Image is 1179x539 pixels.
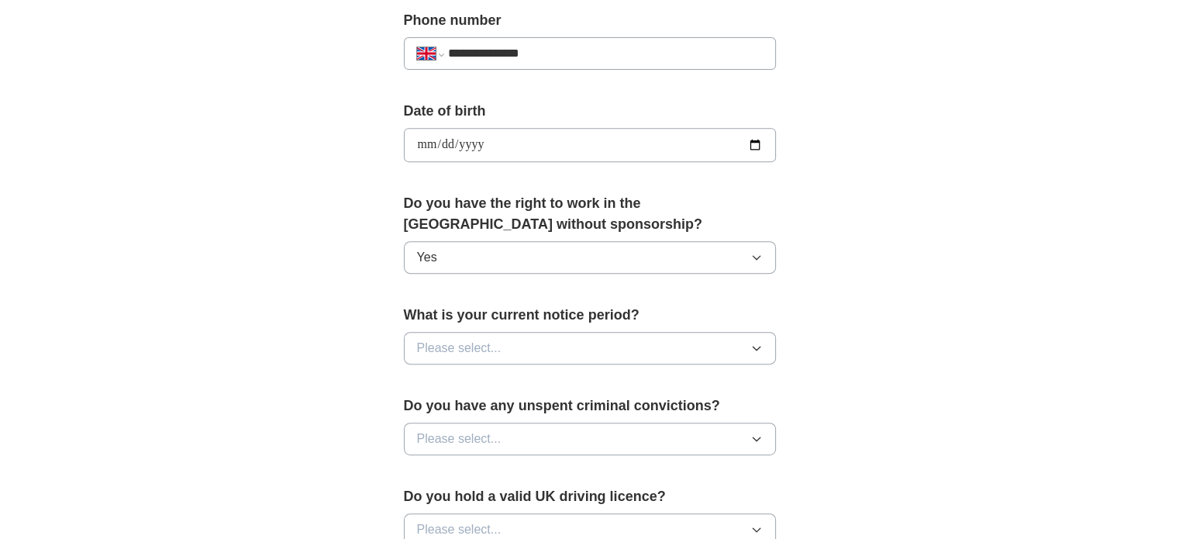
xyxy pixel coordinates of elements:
button: Yes [404,241,776,274]
span: Yes [417,248,437,267]
span: Please select... [417,520,502,539]
label: Phone number [404,10,776,31]
button: Please select... [404,423,776,455]
span: Please select... [417,339,502,358]
span: Please select... [417,430,502,448]
label: What is your current notice period? [404,305,776,326]
label: Do you have the right to work in the [GEOGRAPHIC_DATA] without sponsorship? [404,193,776,235]
button: Please select... [404,332,776,365]
label: Date of birth [404,101,776,122]
label: Do you have any unspent criminal convictions? [404,396,776,416]
label: Do you hold a valid UK driving licence? [404,486,776,507]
